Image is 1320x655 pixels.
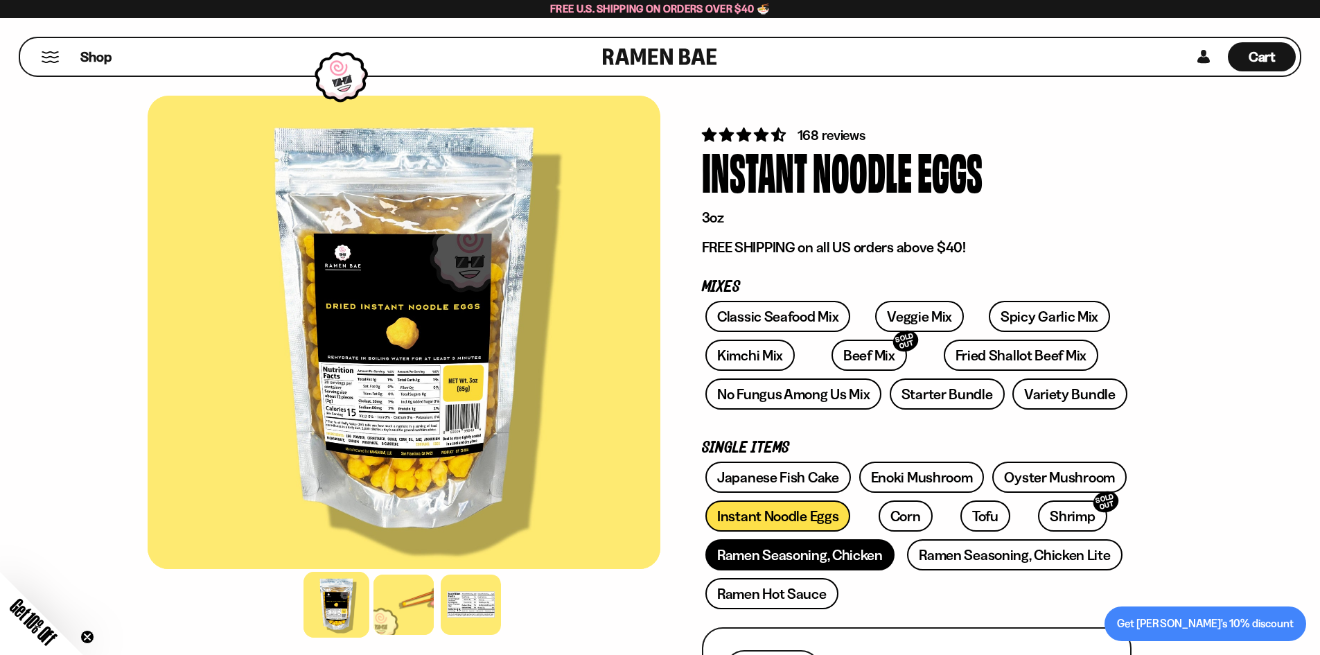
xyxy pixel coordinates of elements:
[1249,49,1276,65] span: Cart
[944,340,1098,371] a: Fried Shallot Beef Mix
[705,578,838,609] a: Ramen Hot Sauce
[813,145,912,197] div: Noodle
[6,595,60,649] span: Get 10% Off
[702,126,789,143] span: 4.73 stars
[41,51,60,63] button: Mobile Menu Trigger
[907,539,1122,570] a: Ramen Seasoning, Chicken Lite
[702,281,1132,294] p: Mixes
[798,127,865,143] span: 168 reviews
[917,145,983,197] div: Eggs
[702,209,1132,227] p: 3oz
[1038,500,1107,532] a: ShrimpSOLD OUT
[1091,489,1121,516] div: SOLD OUT
[875,301,964,332] a: Veggie Mix
[705,462,851,493] a: Japanese Fish Cake
[1117,615,1294,632] div: Get [PERSON_NAME]'s 10% discount
[705,378,881,410] a: No Fungus Among Us Mix
[705,340,795,371] a: Kimchi Mix
[702,238,1132,256] p: FREE SHIPPING on all US orders above $40!
[831,340,907,371] a: Beef MixSOLD OUT
[1228,38,1296,76] a: Cart
[705,301,850,332] a: Classic Seafood Mix
[80,42,112,71] a: Shop
[550,2,770,15] span: Free U.S. Shipping on Orders over $40 🍜
[702,442,1132,455] p: Single Items
[80,48,112,67] span: Shop
[859,462,985,493] a: Enoki Mushroom
[890,378,1005,410] a: Starter Bundle
[80,630,94,644] button: Close teaser
[702,145,807,197] div: Instant
[992,462,1127,493] a: Oyster Mushroom
[960,500,1010,532] a: Tofu
[705,539,895,570] a: Ramen Seasoning, Chicken
[890,328,921,355] div: SOLD OUT
[989,301,1110,332] a: Spicy Garlic Mix
[879,500,933,532] a: Corn
[1012,378,1127,410] a: Variety Bundle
